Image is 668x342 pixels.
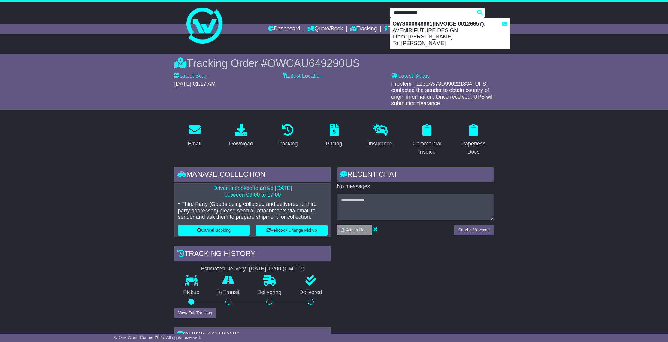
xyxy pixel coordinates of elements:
p: Delivered [290,289,331,296]
span: [DATE] 01:17 AM [174,81,216,87]
button: Cancel Booking [178,225,250,236]
div: RECENT CHAT [337,167,494,183]
span: Problem - 1Z30A573D990221834: UPS contacted the sender to obtain country of origin information. O... [391,81,494,106]
div: Email [188,140,201,148]
p: In Transit [208,289,249,296]
a: Tracking [273,122,301,150]
label: Latest Location [283,73,322,79]
p: Driver is booked to arrive [DATE] between 09:00 to 17:00 [178,185,328,198]
div: Download [229,140,253,148]
a: Download [225,122,257,150]
label: Latest Scan [174,73,208,79]
span: OWCAU649290US [267,57,360,69]
a: Commercial Invoice [407,122,447,158]
div: Pricing [326,140,342,148]
div: Manage collection [174,167,331,183]
div: Insurance [369,140,392,148]
a: Insurance [365,122,396,150]
div: Tracking Order # [174,57,494,70]
label: Latest Status [391,73,430,79]
p: * Third Party (Goods being collected and delivered to third party addresses) please send all atta... [178,201,328,221]
a: Email [184,122,205,150]
span: © One World Courier 2025. All rights reserved. [114,335,201,340]
button: Rebook / Change Pickup [256,225,328,236]
a: Paperless Docs [453,122,494,158]
div: Commercial Invoice [411,140,443,156]
div: Tracking history [174,246,331,263]
button: Send a Message [454,225,494,235]
a: Dashboard [268,24,300,34]
div: Tracking [277,140,298,148]
a: Financials [384,24,412,34]
p: Delivering [249,289,291,296]
a: Quote/Book [307,24,343,34]
div: [DATE] 17:00 (GMT -7) [249,266,304,272]
a: Pricing [322,122,346,150]
div: : AVENIR FUTURE DESIGN From: [PERSON_NAME] To: [PERSON_NAME] [390,18,510,49]
p: No messages [337,183,494,190]
a: Tracking [350,24,377,34]
button: View Full Tracking [174,308,216,318]
p: Pickup [174,289,209,296]
strong: OWS000648861(INVOICE 00126657) [393,21,484,27]
div: Paperless Docs [457,140,490,156]
div: Estimated Delivery - [174,266,331,272]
